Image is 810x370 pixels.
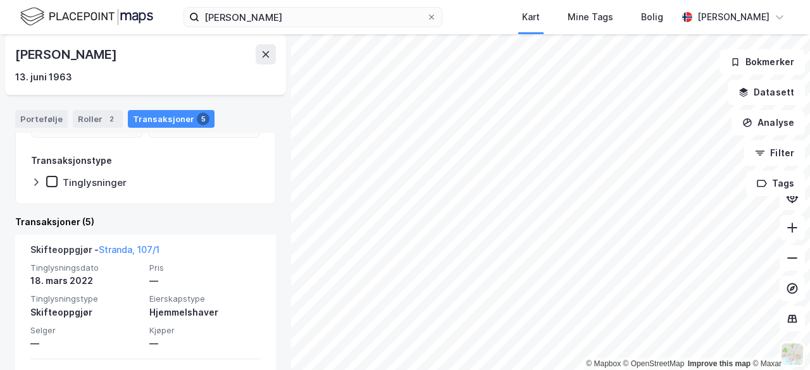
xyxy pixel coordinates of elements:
img: logo.f888ab2527a4732fd821a326f86c7f29.svg [20,6,153,28]
a: Mapbox [586,359,621,368]
div: Skifteoppgjør [30,305,142,320]
div: Skifteoppgjør - [30,242,159,262]
div: [PERSON_NAME] [15,44,119,65]
div: 2 [105,113,118,125]
a: Improve this map [688,359,751,368]
div: Kontrollprogram for chat [747,309,810,370]
div: Transaksjonstype [31,153,112,168]
a: Stranda, 107/1 [99,244,159,255]
button: Bokmerker [720,49,805,75]
button: Filter [744,140,805,166]
span: Pris [149,262,261,273]
div: Tinglysninger [63,176,127,188]
a: OpenStreetMap [623,359,685,368]
span: Selger [30,325,142,336]
iframe: Chat Widget [747,309,810,370]
input: Søk på adresse, matrikkel, gårdeiere, leietakere eller personer [199,8,427,27]
div: Transaksjoner (5) [15,214,276,230]
div: 13. juni 1963 [15,70,72,85]
div: Hjemmelshaver [149,305,261,320]
div: Mine Tags [568,9,613,25]
div: — [149,273,261,288]
div: Roller [73,110,123,128]
div: [PERSON_NAME] [697,9,769,25]
span: Kjøper [149,325,261,336]
span: Tinglysningsdato [30,262,142,273]
div: 5 [197,113,209,125]
div: Portefølje [15,110,68,128]
button: Tags [746,171,805,196]
div: Kart [522,9,540,25]
button: Datasett [728,80,805,105]
div: Bolig [641,9,663,25]
div: Transaksjoner [128,110,215,128]
div: — [30,336,142,351]
div: 18. mars 2022 [30,273,142,288]
span: Eierskapstype [149,293,261,304]
span: Tinglysningstype [30,293,142,304]
div: — [149,336,261,351]
button: Analyse [732,110,805,135]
